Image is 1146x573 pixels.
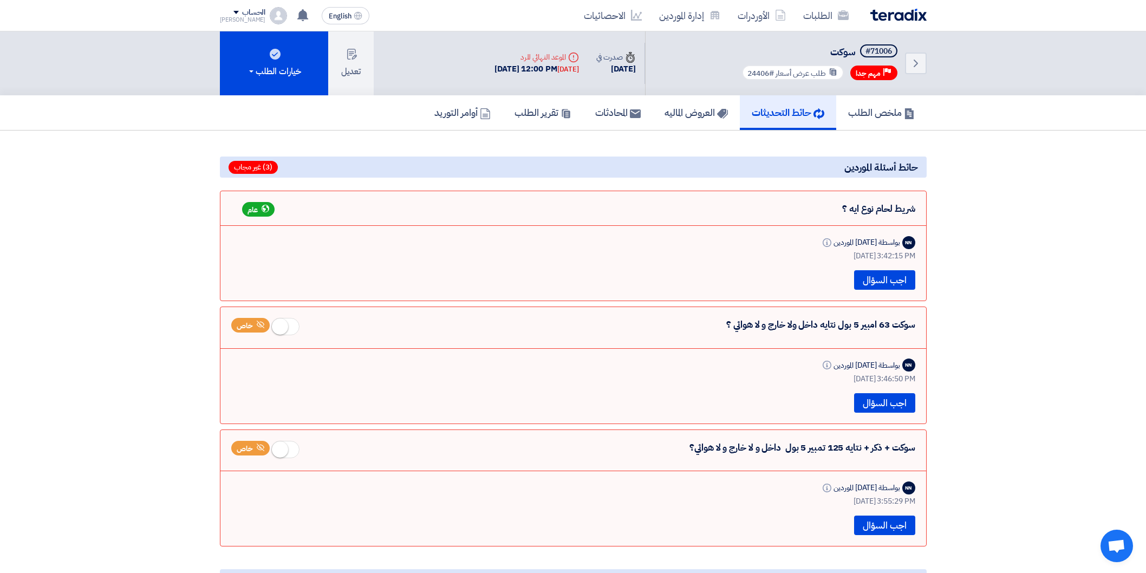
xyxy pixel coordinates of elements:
[902,236,915,249] div: NN
[595,106,641,119] h5: المحادثات
[650,3,729,28] a: إدارة الموردين
[575,3,650,28] a: الاحصائيات
[729,3,795,28] a: الأوردرات
[665,106,728,119] h5: العروض الماليه
[231,250,915,262] div: [DATE] 3:42:15 PM
[854,270,915,290] button: اجب السؤال
[557,64,579,75] div: [DATE]
[242,8,265,17] div: الحساب
[821,482,900,493] div: بواسطة [DATE] الموردين
[854,516,915,535] button: اجب السؤال
[231,318,915,340] div: سوكت 63 امبير 5 بول نتايه داخل ولا خارج و لا هوائي ؟
[902,481,915,494] div: NN
[740,44,900,60] h5: سوكت
[583,95,653,130] a: المحادثات
[220,17,266,23] div: [PERSON_NAME]
[848,106,915,119] h5: ملخص الطلب
[328,31,374,95] button: تعديل
[322,7,369,24] button: English
[231,202,915,217] div: شريط لحام نوع ايه ؟
[270,7,287,24] img: profile_test.png
[596,63,635,75] div: [DATE]
[237,444,253,454] span: خاص
[220,31,328,95] button: خيارات الطلب
[865,48,892,55] div: #71006
[870,9,927,21] img: Teradix logo
[596,51,635,63] div: صدرت في
[856,68,881,79] span: مهم جدا
[795,3,857,28] a: الطلبات
[422,95,503,130] a: أوامر التوريد
[515,106,571,119] h5: تقرير الطلب
[248,205,258,215] span: عام
[229,161,278,174] span: (3) غير مجاب
[1101,530,1133,562] a: Open chat
[844,161,918,173] span: حائط أسئلة الموردين
[494,63,579,75] div: [DATE] 12:00 PM
[247,65,301,78] div: خيارات الطلب
[503,95,583,130] a: تقرير الطلب
[231,441,915,463] div: سوكت + ذكر + نتايه 125 تمبير 5 بول داخل و لا خارج و لا هوائي؟
[329,12,351,20] span: English
[836,95,927,130] a: ملخص الطلب
[494,51,579,63] div: الموعد النهائي للرد
[237,321,253,331] span: خاص
[231,373,915,385] div: [DATE] 3:46:50 PM
[747,68,774,79] span: #24406
[776,68,826,79] span: طلب عرض أسعار
[231,496,915,507] div: [DATE] 3:55:29 PM
[902,359,915,372] div: NN
[821,360,900,371] div: بواسطة [DATE] الموردين
[854,393,915,413] button: اجب السؤال
[752,106,824,119] h5: حائط التحديثات
[830,44,856,59] span: سوكت
[434,106,491,119] h5: أوامر التوريد
[740,95,836,130] a: حائط التحديثات
[821,237,900,248] div: بواسطة [DATE] الموردين
[653,95,740,130] a: العروض الماليه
